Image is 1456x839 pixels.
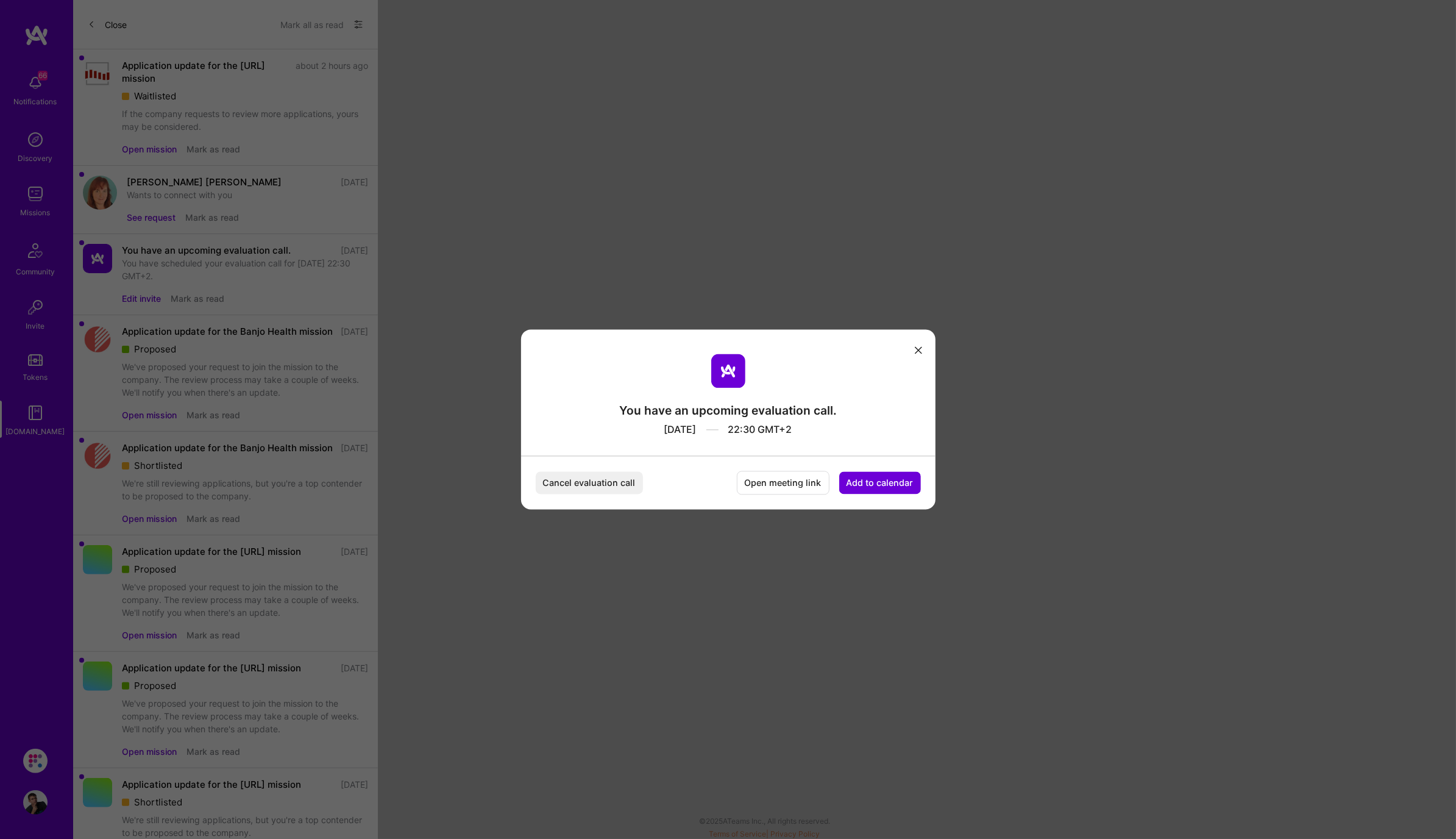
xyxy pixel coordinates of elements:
[619,419,837,437] div: [DATE] 22:30 GMT+2
[536,472,643,494] button: Cancel evaluation call
[619,403,837,419] div: You have an upcoming evaluation call.
[915,346,922,354] i: icon Close
[711,354,745,388] img: aTeam logo
[737,471,829,495] button: Open meeting link
[521,330,936,510] div: modal
[839,472,921,494] button: Add to calendar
